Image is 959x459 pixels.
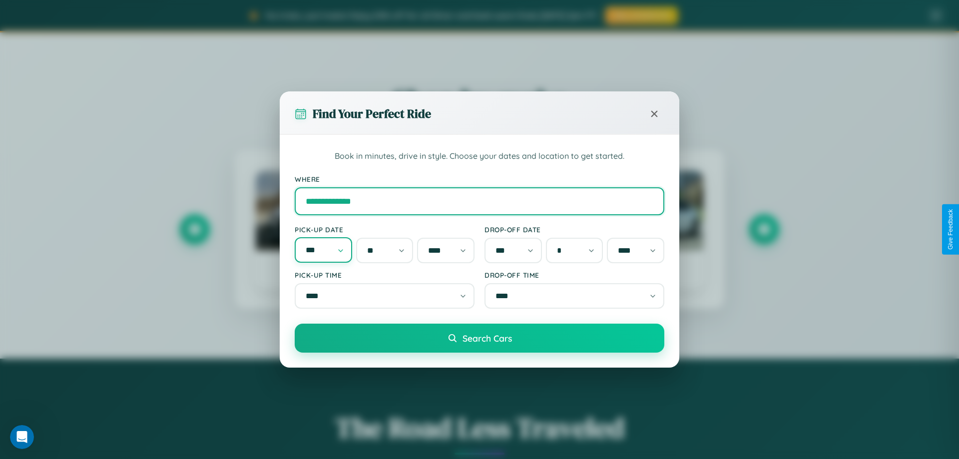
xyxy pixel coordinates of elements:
[295,150,664,163] p: Book in minutes, drive in style. Choose your dates and location to get started.
[484,271,664,279] label: Drop-off Time
[484,225,664,234] label: Drop-off Date
[295,271,475,279] label: Pick-up Time
[295,225,475,234] label: Pick-up Date
[313,105,431,122] h3: Find Your Perfect Ride
[463,333,512,344] span: Search Cars
[295,175,664,183] label: Where
[295,324,664,353] button: Search Cars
